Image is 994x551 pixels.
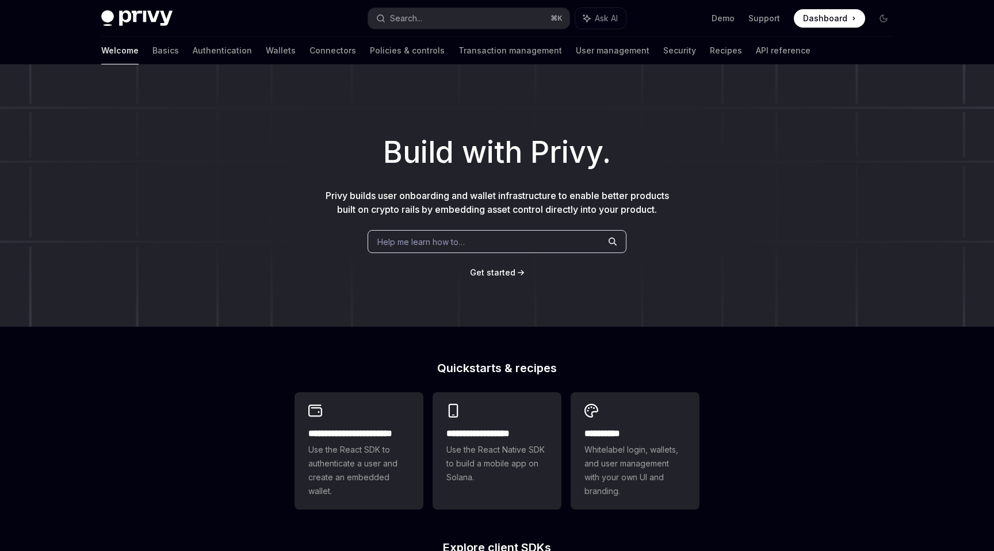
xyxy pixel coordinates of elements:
[794,9,865,28] a: Dashboard
[748,13,780,24] a: Support
[470,267,515,278] a: Get started
[433,392,561,510] a: **** **** **** ***Use the React Native SDK to build a mobile app on Solana.
[18,130,976,175] h1: Build with Privy.
[575,8,626,29] button: Ask AI
[470,267,515,277] span: Get started
[308,443,410,498] span: Use the React SDK to authenticate a user and create an embedded wallet.
[309,37,356,64] a: Connectors
[390,12,422,25] div: Search...
[874,9,893,28] button: Toggle dark mode
[712,13,735,24] a: Demo
[193,37,252,64] a: Authentication
[595,13,618,24] span: Ask AI
[326,190,669,215] span: Privy builds user onboarding and wallet infrastructure to enable better products built on crypto ...
[663,37,696,64] a: Security
[295,362,699,374] h2: Quickstarts & recipes
[458,37,562,64] a: Transaction management
[266,37,296,64] a: Wallets
[368,8,569,29] button: Search...⌘K
[576,37,649,64] a: User management
[756,37,811,64] a: API reference
[101,10,173,26] img: dark logo
[101,37,139,64] a: Welcome
[571,392,699,510] a: **** *****Whitelabel login, wallets, and user management with your own UI and branding.
[710,37,742,64] a: Recipes
[446,443,548,484] span: Use the React Native SDK to build a mobile app on Solana.
[377,236,465,248] span: Help me learn how to…
[584,443,686,498] span: Whitelabel login, wallets, and user management with your own UI and branding.
[370,37,445,64] a: Policies & controls
[550,14,563,23] span: ⌘ K
[803,13,847,24] span: Dashboard
[152,37,179,64] a: Basics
